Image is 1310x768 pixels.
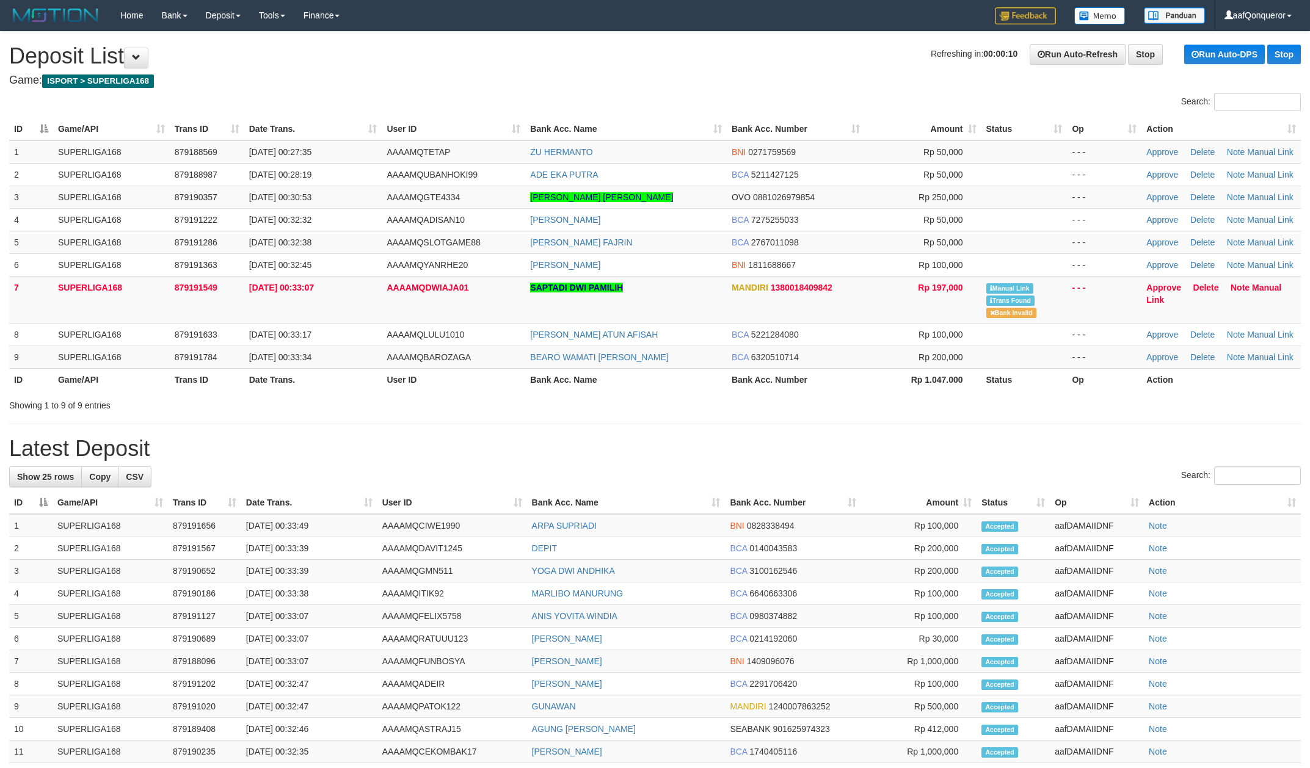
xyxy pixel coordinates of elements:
[126,472,144,482] span: CSV
[1247,237,1294,247] a: Manual Link
[387,352,471,362] span: AAAAMQBAROZAGA
[530,352,668,362] a: BEARO WAMATI [PERSON_NAME]
[1146,330,1178,339] a: Approve
[1227,237,1245,247] a: Note
[1227,352,1245,362] a: Note
[747,656,795,666] span: Copy 1409096076 to clipboard
[732,237,749,247] span: BCA
[382,118,525,140] th: User ID: activate to sort column ascending
[53,253,170,276] td: SUPERLIGA168
[730,701,766,711] span: MANDIRI
[377,514,527,537] td: AAAAMQCIWE1990
[1190,352,1215,362] a: Delete
[532,634,602,643] a: [PERSON_NAME]
[53,368,170,391] th: Game/API
[986,283,1033,294] span: Manually Linked
[1190,170,1215,179] a: Delete
[1214,93,1301,111] input: Search:
[249,283,314,292] span: [DATE] 00:33:07
[732,170,749,179] span: BCA
[1141,368,1301,391] th: Action
[241,514,377,537] td: [DATE] 00:33:49
[532,724,636,734] a: AGUNG [PERSON_NAME]
[981,521,1018,532] span: Accepted
[53,118,170,140] th: Game/API: activate to sort column ascending
[241,491,377,514] th: Date Trans.: activate to sort column ascending
[53,208,170,231] td: SUPERLIGA168
[53,514,168,537] td: SUPERLIGA168
[1067,368,1141,391] th: Op
[727,368,865,391] th: Bank Acc. Number
[730,589,747,598] span: BCA
[861,560,977,582] td: Rp 200,000
[727,118,865,140] th: Bank Acc. Number: activate to sort column ascending
[771,283,832,292] span: Copy 1380018409842 to clipboard
[1247,352,1294,362] a: Manual Link
[53,491,168,514] th: Game/API: activate to sort column ascending
[175,260,217,270] span: 879191363
[530,237,632,247] a: [PERSON_NAME] FAJRIN
[9,323,53,346] td: 8
[53,186,170,208] td: SUPERLIGA168
[530,215,600,225] a: [PERSON_NAME]
[1067,186,1141,208] td: - - -
[168,514,241,537] td: 879191656
[53,163,170,186] td: SUPERLIGA168
[1227,147,1245,157] a: Note
[9,253,53,276] td: 6
[525,368,727,391] th: Bank Acc. Name
[377,560,527,582] td: AAAAMQGMN511
[530,260,600,270] a: [PERSON_NAME]
[9,276,53,323] td: 7
[981,567,1018,577] span: Accepted
[241,695,377,718] td: [DATE] 00:32:47
[1190,330,1215,339] a: Delete
[1190,192,1215,202] a: Delete
[730,634,747,643] span: BCA
[81,466,118,487] a: Copy
[387,237,480,247] span: AAAAMQSLOTGAME88
[170,368,244,391] th: Trans ID
[730,656,744,666] span: BNI
[931,49,1017,59] span: Refreshing in:
[9,582,53,605] td: 4
[751,237,799,247] span: Copy 2767011098 to clipboard
[919,330,962,339] span: Rp 100,000
[983,49,1017,59] strong: 00:00:10
[244,118,382,140] th: Date Trans.: activate to sort column ascending
[530,330,658,339] a: [PERSON_NAME] ATUN AFISAH
[53,605,168,628] td: SUPERLIGA168
[1067,323,1141,346] td: - - -
[1247,215,1294,225] a: Manual Link
[532,656,602,666] a: [PERSON_NAME]
[377,695,527,718] td: AAAAMQPATOK122
[532,611,617,621] a: ANIS YOVITA WINDIA
[1050,673,1144,695] td: aafDAMAIIDNF
[9,118,53,140] th: ID: activate to sort column descending
[751,215,799,225] span: Copy 7275255033 to clipboard
[981,118,1068,140] th: Status: activate to sort column ascending
[730,566,747,576] span: BCA
[1247,147,1294,157] a: Manual Link
[1067,253,1141,276] td: - - -
[9,718,53,741] td: 10
[175,283,217,292] span: 879191549
[175,170,217,179] span: 879188987
[532,701,576,711] a: GUNAWAN
[732,283,768,292] span: MANDIRI
[1146,192,1178,202] a: Approve
[1146,170,1178,179] a: Approve
[9,650,53,673] td: 7
[532,747,602,756] a: [PERSON_NAME]
[530,147,592,157] a: ZU HERMANTO
[9,491,53,514] th: ID: activate to sort column descending
[9,537,53,560] td: 2
[1146,352,1178,362] a: Approve
[53,628,168,650] td: SUPERLIGA168
[1149,679,1167,689] a: Note
[1146,237,1178,247] a: Approve
[995,7,1056,24] img: Feedback.jpg
[1146,215,1178,225] a: Approve
[730,611,747,621] span: BCA
[382,368,525,391] th: User ID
